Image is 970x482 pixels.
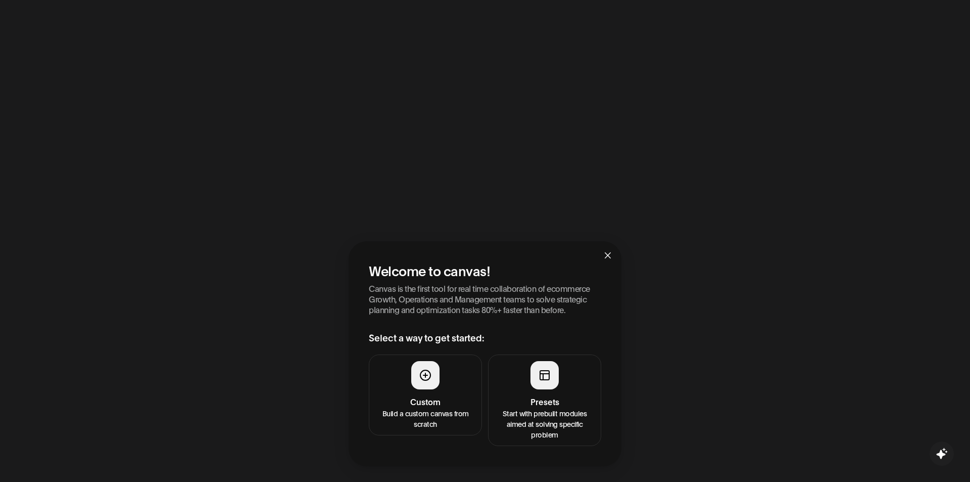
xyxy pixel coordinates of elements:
[369,331,601,344] h3: Select a way to get started:
[604,251,612,259] span: close
[488,355,601,446] button: PresetsStart with prebuilt modules aimed at solving specific problem
[495,396,595,408] h4: Presets
[369,283,601,315] p: Canvas is the first tool for real time collaboration of ecommerce Growth, Operations and Manageme...
[495,408,595,440] p: Start with prebuilt modules aimed at solving specific problem
[375,408,475,429] p: Build a custom canvas from scratch
[375,396,475,408] h4: Custom
[369,261,601,279] h2: Welcome to canvas!
[594,241,621,269] button: Close
[369,355,482,435] button: CustomBuild a custom canvas from scratch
